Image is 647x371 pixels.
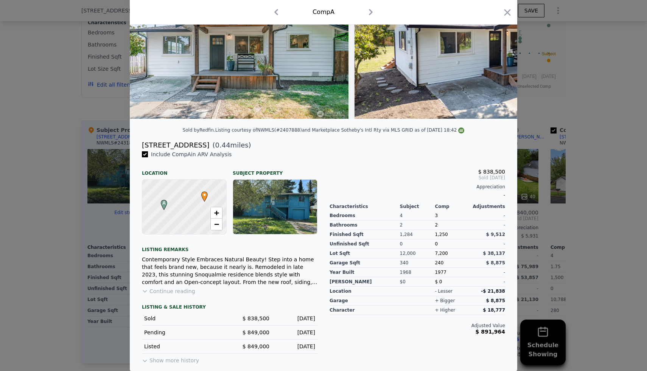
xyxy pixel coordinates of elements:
div: Adjusted Value [330,323,505,329]
span: + [214,208,219,217]
span: 3 [435,213,438,218]
div: Subject [400,203,435,210]
div: - [470,239,505,249]
div: Location [142,164,227,176]
div: 1968 [400,268,435,277]
div: + bigger [435,298,455,304]
div: Sold by Redfin . [183,127,215,133]
span: $ 38,137 [483,251,505,256]
div: Bathrooms [330,220,400,230]
span: 7,200 [435,251,448,256]
div: [PERSON_NAME] [330,277,400,287]
a: Zoom out [211,219,222,230]
div: Comp [435,203,470,210]
span: $ 8,875 [486,298,505,303]
span: 0.44 [215,141,230,149]
div: 12,000 [400,249,435,258]
div: A [159,200,163,204]
span: 240 [435,260,443,265]
div: - [470,220,505,230]
div: 1,284 [400,230,435,239]
span: ( miles) [209,140,251,151]
div: [DATE] [275,329,315,336]
div: - lesser [435,288,453,294]
div: Pending [144,329,224,336]
span: 1,250 [435,232,448,237]
div: Finished Sqft [330,230,400,239]
div: Sold [144,315,224,322]
div: Listing remarks [142,241,317,253]
a: Zoom in [211,207,222,219]
div: Lot Sqft [330,249,400,258]
span: Sold [DATE] [330,175,505,181]
div: 2 [400,220,435,230]
div: - [470,211,505,220]
button: Continue reading [142,287,195,295]
span: A [159,200,169,206]
div: Listing courtesy of NWMLS (#2407888) and Marketplace Sotheby's Intl Rty via MLS GRID as of [DATE]... [215,127,465,133]
div: Unfinished Sqft [330,239,400,249]
div: 4 [400,211,435,220]
span: $ 838,500 [243,315,269,321]
span: $ 9,512 [486,232,505,237]
img: NWMLS Logo [458,127,464,133]
div: + higher [435,307,455,313]
div: Adjustments [470,203,505,210]
div: garage [330,296,400,306]
span: $ 849,000 [243,329,269,335]
span: $ 838,500 [478,169,505,175]
div: 2 [435,220,470,230]
button: Show more history [142,354,199,364]
span: -$ 21,838 [481,289,505,294]
div: Bedrooms [330,211,400,220]
div: 1977 [435,268,470,277]
div: Subject Property [233,164,317,176]
div: location [330,287,400,296]
div: 0 [400,239,435,249]
div: $0 [400,277,435,287]
div: Characteristics [330,203,400,210]
div: - [470,277,505,287]
span: − [214,219,219,229]
div: [DATE] [275,315,315,322]
div: [DATE] [275,343,315,350]
div: - [330,190,505,200]
div: Contemporary Style Embraces Natural Beauty! Step into a home that feels brand new, because it nea... [142,256,317,286]
div: 340 [400,258,435,268]
div: - [470,268,505,277]
div: Garage Sqft [330,258,400,268]
div: character [330,306,400,315]
span: • [199,189,210,200]
span: $ 891,964 [476,329,505,335]
span: $ 8,875 [486,260,505,265]
span: 0 [435,241,438,247]
div: Comp A [313,8,334,17]
div: Year Built [330,268,400,277]
span: Include Comp A in ARV Analysis [148,151,235,157]
div: Listed [144,343,224,350]
span: $ 0 [435,279,442,284]
div: Appreciation [330,184,505,190]
div: [STREET_ADDRESS] [142,140,209,151]
div: LISTING & SALE HISTORY [142,304,317,312]
span: $ 18,777 [483,307,505,313]
span: $ 849,000 [243,343,269,349]
div: • [199,191,204,196]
